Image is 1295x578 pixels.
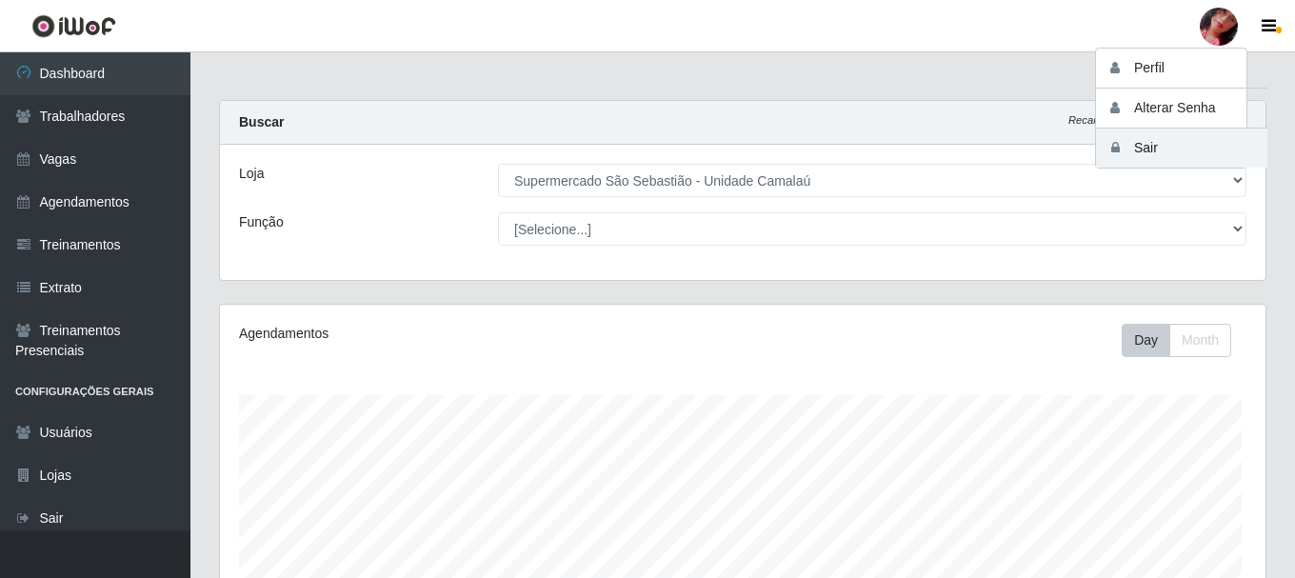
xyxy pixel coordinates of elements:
button: Alterar Senha [1096,89,1267,129]
img: CoreUI Logo [31,14,116,38]
button: Day [1122,324,1170,357]
button: Perfil [1096,49,1267,89]
label: Função [239,212,284,232]
div: Agendamentos [239,324,642,344]
div: First group [1122,324,1231,357]
button: Month [1169,324,1231,357]
i: Recarregando em 18 segundos... [1068,114,1224,126]
button: Sair [1096,129,1267,168]
strong: Buscar [239,114,284,130]
div: Toolbar with button groups [1122,324,1246,357]
label: Loja [239,164,264,184]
